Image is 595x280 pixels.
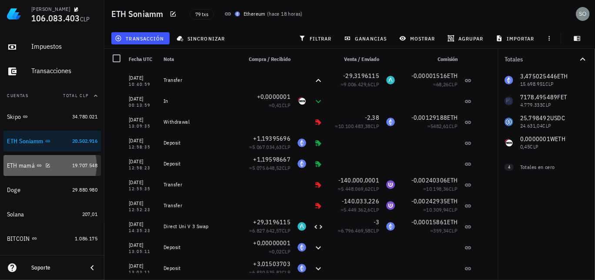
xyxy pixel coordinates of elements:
[164,139,235,146] div: Deposit
[341,32,392,44] button: ganancias
[374,218,380,226] span: -3
[82,211,97,217] span: 207,01
[365,114,379,121] span: -2,38
[129,208,157,212] div: 12:52:23
[269,102,291,108] span: ≈
[129,136,157,145] div: [DATE]
[492,32,540,44] button: importar
[386,222,395,231] div: ETH-icon
[371,81,379,88] span: CLP
[253,135,291,142] span: +1,19395696
[282,269,291,276] span: CLP
[195,10,208,19] span: 79 txs
[253,218,291,226] span: +29,3196115
[297,222,306,231] div: AAVE-icon
[80,15,90,23] span: CLP
[447,197,458,205] span: ETH
[447,218,458,226] span: ETH
[252,165,282,171] span: 5.075.648,52
[338,227,379,234] span: ≈
[3,61,101,82] a: Transacciones
[164,181,235,188] div: Transfer
[335,123,379,129] span: ≈
[438,56,458,62] span: Comisión
[520,163,571,171] div: Totales en cero
[498,35,535,42] span: importar
[371,227,379,234] span: CLP
[173,32,231,44] button: sincronizar
[396,32,441,44] button: mostrar
[433,81,458,88] span: ≈
[269,248,291,255] span: ≈
[178,35,225,42] span: sincronizar
[129,82,157,87] div: 10:40:59
[164,244,235,251] div: Deposit
[249,269,291,276] span: ≈
[576,7,590,21] div: avatar
[386,180,395,189] div: UOS-icon
[164,265,235,272] div: Deposit
[129,178,157,187] div: [DATE]
[129,103,157,108] div: 00:13:59
[386,118,395,126] div: ETH-icon
[7,7,21,21] img: LedgiFi
[252,144,282,150] span: 5.067.034,63
[164,202,235,209] div: Transfer
[129,115,157,124] div: [DATE]
[31,264,80,271] div: Soporte
[111,32,170,44] button: transacción
[346,35,387,42] span: ganancias
[386,201,395,210] div: UOS-icon
[164,98,235,105] div: In
[498,49,595,70] button: Totales
[249,227,291,234] span: ≈
[235,11,240,17] img: eth.svg
[449,227,458,234] span: CLP
[31,6,70,13] div: [PERSON_NAME]
[3,228,101,249] a: BITCOIN 1.086.175
[436,81,449,88] span: 68,26
[238,49,294,70] div: Compra / Recibido
[7,138,43,145] div: ETH Soniamm
[297,243,306,252] div: ETH-icon
[3,179,101,200] a: Doge 29.880.980
[164,223,235,230] div: Direct Uni V 3 Swap
[411,72,448,80] span: -0,00001516
[7,211,24,218] div: Solana
[272,248,282,255] span: 0,02
[386,76,395,84] div: AAVE-icon
[129,270,157,275] div: 13:02:11
[344,206,370,213] span: 5.449.362,6
[252,227,282,234] span: 6.827.642,57
[338,176,379,184] span: -140.000,0001
[341,81,379,88] span: ≈
[117,35,164,42] span: transacción
[252,269,282,276] span: 6.830.535,82
[295,32,337,44] button: filtrar
[31,42,97,51] div: Impuestos
[129,199,157,208] div: [DATE]
[129,166,157,170] div: 12:58:23
[72,138,97,144] span: 20.502.916
[164,118,235,125] div: Withdrawal
[341,227,371,234] span: 6.796.469,58
[447,72,458,80] span: ETH
[449,35,483,42] span: agrupar
[7,235,30,243] div: BITCOIN
[444,32,488,44] button: agrupar
[129,157,157,166] div: [DATE]
[7,113,21,121] div: Skipo
[272,102,282,108] span: 0,41
[129,220,157,229] div: [DATE]
[341,206,379,213] span: ≈
[160,49,238,70] div: Nota
[398,49,461,70] div: Comisión
[129,56,152,62] span: Fecha UTC
[371,123,379,129] span: CLP
[249,165,291,171] span: ≈
[344,56,379,62] span: Venta / Enviado
[3,85,101,106] button: CuentasTotal CLP
[72,162,97,169] span: 19.707.548
[253,155,291,163] span: +1,19598667
[297,159,306,168] div: ETH-icon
